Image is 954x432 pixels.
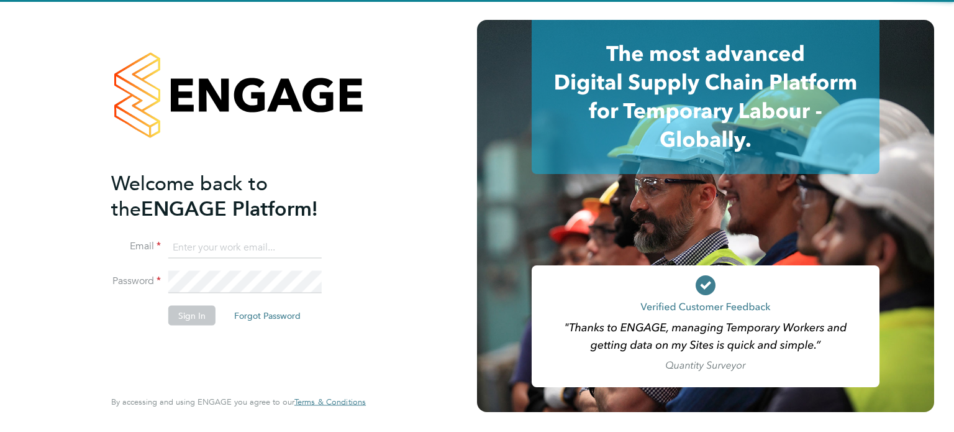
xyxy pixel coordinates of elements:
[111,170,353,221] h2: ENGAGE Platform!
[111,275,161,288] label: Password
[294,397,366,407] span: Terms & Conditions
[168,236,322,259] input: Enter your work email...
[294,397,366,407] a: Terms & Conditions
[111,171,268,221] span: Welcome back to the
[168,306,216,326] button: Sign In
[224,306,311,326] button: Forgot Password
[111,240,161,253] label: Email
[111,397,366,407] span: By accessing and using ENGAGE you agree to our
